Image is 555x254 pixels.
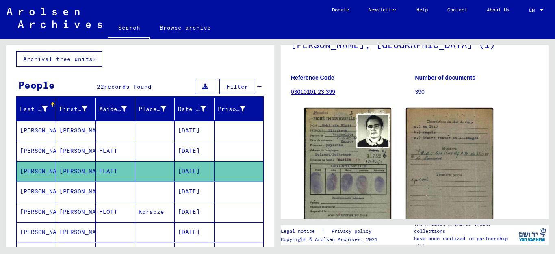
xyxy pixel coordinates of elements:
[59,105,87,113] div: First Name
[18,78,55,92] div: People
[7,8,102,28] img: Arolsen_neg.svg
[325,227,381,236] a: Privacy policy
[529,7,538,13] span: EN
[17,121,56,141] mat-cell: [PERSON_NAME]
[99,102,137,115] div: Maiden Name
[96,98,135,120] mat-header-cell: Maiden Name
[175,202,214,222] mat-cell: [DATE]
[135,202,175,222] mat-cell: Koracze
[56,141,95,161] mat-cell: [PERSON_NAME]
[20,105,48,113] div: Last Name
[281,236,381,243] p: Copyright © Arolsen Archives, 2021
[97,83,104,90] span: 22
[17,98,56,120] mat-header-cell: Last Name
[414,220,516,235] p: The Arolsen Archives online collections
[16,51,102,67] button: Archival tree units
[56,222,95,242] mat-cell: [PERSON_NAME]
[215,98,263,120] mat-header-cell: Prisoner #
[281,227,381,236] div: |
[96,202,135,222] mat-cell: FLOTT
[56,161,95,181] mat-cell: [PERSON_NAME]
[414,235,516,250] p: have been realized in partnership with
[218,102,256,115] div: Prisoner #
[517,225,548,245] img: yv_logo.png
[59,102,97,115] div: First Name
[175,121,214,141] mat-cell: [DATE]
[96,141,135,161] mat-cell: FLATT
[406,108,493,235] img: 002.jpg
[104,83,152,90] span: records found
[20,102,58,115] div: Last Name
[108,18,150,39] a: Search
[291,89,335,95] a: 03010101 23 399
[56,98,95,120] mat-header-cell: First Name
[178,102,216,115] div: Date of Birth
[175,161,214,181] mat-cell: [DATE]
[56,202,95,222] mat-cell: [PERSON_NAME]
[175,141,214,161] mat-cell: [DATE]
[96,161,135,181] mat-cell: FLATT
[135,98,175,120] mat-header-cell: Place of Birth
[56,182,95,202] mat-cell: [PERSON_NAME]
[226,83,248,90] span: Filter
[218,105,245,113] div: Prisoner #
[304,108,391,233] img: 001.jpg
[175,222,214,242] mat-cell: [DATE]
[291,74,334,81] b: Reference Code
[150,18,221,37] a: Browse archive
[219,79,255,94] button: Filter
[56,121,95,141] mat-cell: [PERSON_NAME]
[17,222,56,242] mat-cell: [PERSON_NAME]
[139,105,166,113] div: Place of Birth
[17,182,56,202] mat-cell: [PERSON_NAME]
[17,141,56,161] mat-cell: [PERSON_NAME]
[415,88,539,96] p: 390
[99,105,127,113] div: Maiden Name
[175,98,214,120] mat-header-cell: Date of Birth
[415,74,476,81] b: Number of documents
[17,161,56,181] mat-cell: [PERSON_NAME]
[17,202,56,222] mat-cell: [PERSON_NAME]
[178,105,206,113] div: Date of Birth
[175,182,214,202] mat-cell: [DATE]
[139,102,176,115] div: Place of Birth
[281,227,321,236] a: Legal notice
